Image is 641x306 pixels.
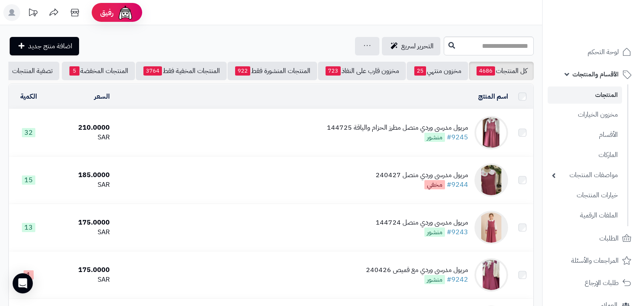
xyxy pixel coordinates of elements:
[588,46,619,58] span: لوحة التحكم
[24,270,34,280] span: 1
[548,273,636,293] a: طلبات الإرجاع
[424,275,445,284] span: منشور
[52,133,110,142] div: SAR
[447,227,468,237] a: #9243
[548,86,622,104] a: المنتجات
[100,8,114,18] span: رفيق
[22,4,43,23] a: تحديثات المنصة
[326,66,341,76] span: 723
[599,233,619,244] span: الطلبات
[469,62,534,80] a: كل المنتجات4686
[62,62,135,80] a: المنتجات المخفضة5
[52,228,110,237] div: SAR
[94,92,110,102] a: السعر
[585,277,619,289] span: طلبات الإرجاع
[548,228,636,248] a: الطلبات
[28,41,72,51] span: اضافة منتج جديد
[474,211,508,244] img: مريول مدرسي وردي متصل 144724
[22,128,35,137] span: 32
[548,146,622,164] a: الماركات
[228,62,317,80] a: المنتجات المنشورة فقط922
[10,37,79,55] a: اضافة منتج جديد
[117,4,134,21] img: ai-face.png
[235,66,250,76] span: 922
[376,170,468,180] div: مريول مدرسي وردي متصل 240427
[447,275,468,285] a: #9242
[52,180,110,190] div: SAR
[424,228,445,237] span: منشور
[474,258,508,292] img: مريول مدرسي وردي مع قميص 240426
[474,163,508,197] img: مريول مدرسي وردي متصل 240427
[69,66,79,76] span: 5
[447,180,468,190] a: #9244
[407,62,468,80] a: مخزون منتهي25
[376,218,468,228] div: مريول مدرسي وردي متصل 144724
[571,255,619,267] span: المراجعات والأسئلة
[477,66,495,76] span: 4686
[52,170,110,180] div: 185.0000
[22,223,35,232] span: 13
[366,265,468,275] div: مريول مدرسي وردي مع قميص 240426
[478,92,508,102] a: اسم المنتج
[548,186,622,204] a: خيارات المنتجات
[548,166,622,184] a: مواصفات المنتجات
[318,62,406,80] a: مخزون قارب على النفاذ723
[548,251,636,271] a: المراجعات والأسئلة
[424,180,445,189] span: مخفي
[52,275,110,285] div: SAR
[52,265,110,275] div: 175.0000
[424,133,445,142] span: منشور
[12,66,53,76] span: تصفية المنتجات
[382,37,440,55] a: التحرير لسريع
[22,175,35,185] span: 15
[136,62,227,80] a: المنتجات المخفية فقط3764
[474,116,508,149] img: مريول مدرسي وردي متصل مطرز الحزام والياقة 144725
[548,106,622,124] a: مخزون الخيارات
[401,41,434,51] span: التحرير لسريع
[572,68,619,80] span: الأقسام والمنتجات
[52,218,110,228] div: 175.0000
[52,123,110,133] div: 210.0000
[548,126,622,144] a: الأقسام
[447,132,468,142] a: #9245
[548,42,636,62] a: لوحة التحكم
[327,123,468,133] div: مريول مدرسي وردي متصل مطرز الحزام والياقة 144725
[20,92,37,102] a: الكمية
[414,66,426,76] span: 25
[548,207,622,225] a: الملفات الرقمية
[13,273,33,293] div: Open Intercom Messenger
[143,66,162,76] span: 3764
